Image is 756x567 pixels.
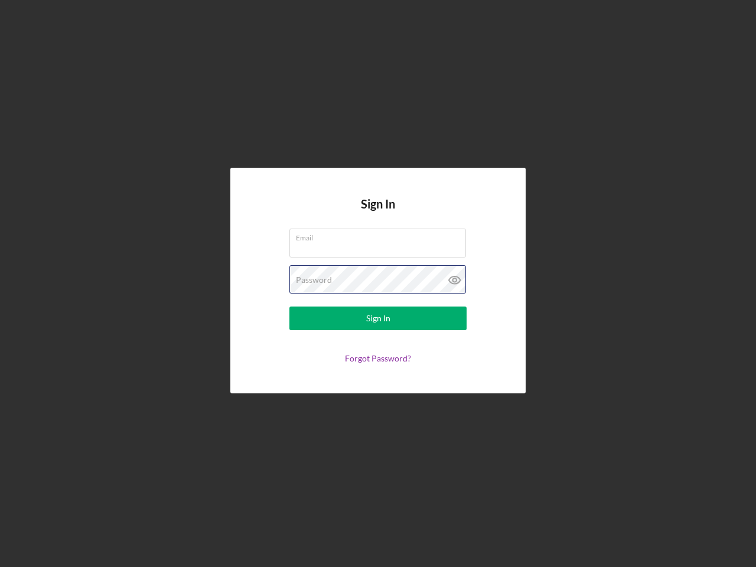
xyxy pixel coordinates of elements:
[296,229,466,242] label: Email
[296,275,332,285] label: Password
[366,307,390,330] div: Sign In
[345,353,411,363] a: Forgot Password?
[289,307,467,330] button: Sign In
[361,197,395,229] h4: Sign In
